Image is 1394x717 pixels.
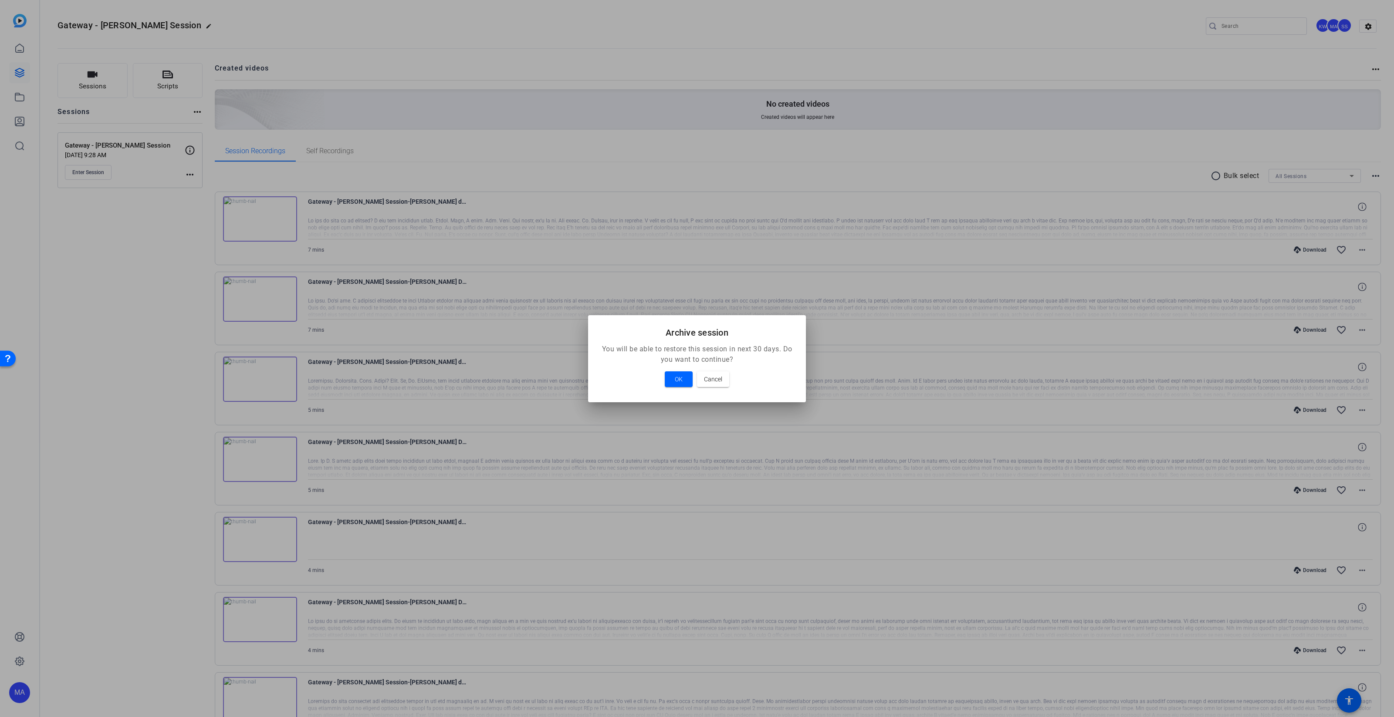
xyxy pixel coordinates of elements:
[665,371,693,387] button: OK
[599,344,795,365] p: You will be able to restore this session in next 30 days. Do you want to continue?
[697,371,729,387] button: Cancel
[704,374,722,384] span: Cancel
[675,374,683,384] span: OK
[599,326,795,340] h2: Archive session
